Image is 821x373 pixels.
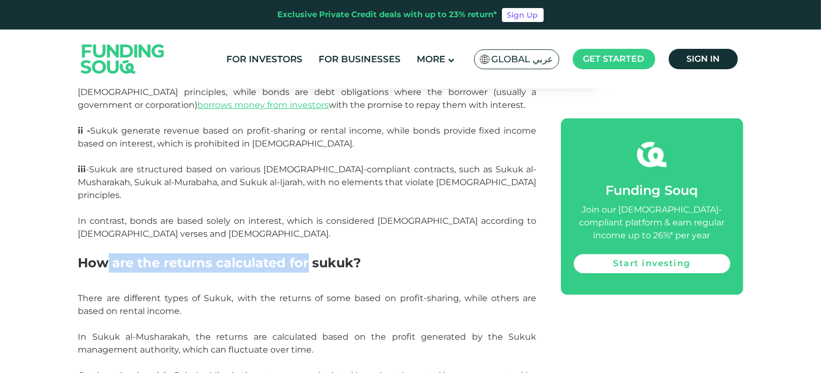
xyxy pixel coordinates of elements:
[278,9,498,21] div: Exclusive Private Credit deals with up to 23% return*
[78,126,91,136] strong: ii -
[583,54,645,64] span: Get started
[606,182,698,198] span: Funding Souq
[492,53,553,65] span: Global عربي
[669,49,738,69] a: Sign in
[686,54,720,64] span: Sign in
[480,55,490,64] img: SA Flag
[78,126,537,149] span: Sukuk generate revenue based on profit-sharing or rental income, while bonds provide fixed income...
[574,203,730,242] div: Join our [DEMOGRAPHIC_DATA]-compliant platform & earn regular income up to 26%* per year
[78,293,537,355] span: There are different types of Sukuk, with the returns of some based on profit-sharing, while other...
[198,100,329,110] a: borrows money from investors
[78,164,86,174] strong: iii
[78,255,361,270] span: How are the returns calculated for sukuk?
[574,254,730,273] a: Start investing
[502,8,544,22] a: Sign Up
[316,50,403,68] a: For Businesses
[78,74,537,110] span: Sukuk represent the ownership of the holder in underlying assets or projects, in compliance with ...
[637,140,667,169] img: fsicon
[70,32,175,86] img: Logo
[417,54,445,64] span: More
[78,164,537,239] span: -Sukuk are structured based on various [DEMOGRAPHIC_DATA]-compliant contracts, such as Sukuk al-M...
[224,50,305,68] a: For Investors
